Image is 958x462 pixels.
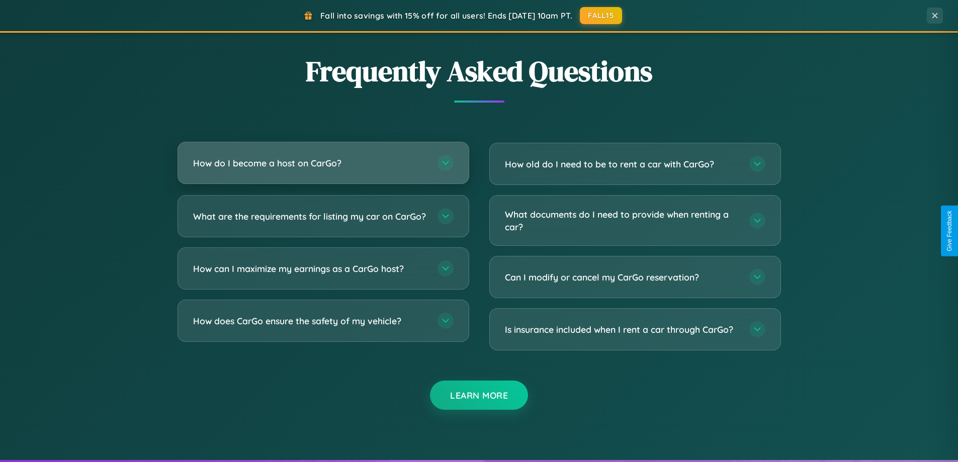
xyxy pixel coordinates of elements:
[320,11,572,21] span: Fall into savings with 15% off for all users! Ends [DATE] 10am PT.
[178,52,781,90] h2: Frequently Asked Questions
[505,158,739,170] h3: How old do I need to be to rent a car with CarGo?
[505,271,739,284] h3: Can I modify or cancel my CarGo reservation?
[430,381,528,410] button: Learn More
[505,323,739,336] h3: Is insurance included when I rent a car through CarGo?
[193,315,427,327] h3: How does CarGo ensure the safety of my vehicle?
[193,157,427,169] h3: How do I become a host on CarGo?
[505,208,739,233] h3: What documents do I need to provide when renting a car?
[946,211,953,251] div: Give Feedback
[580,7,622,24] button: FALL15
[193,210,427,223] h3: What are the requirements for listing my car on CarGo?
[193,262,427,275] h3: How can I maximize my earnings as a CarGo host?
